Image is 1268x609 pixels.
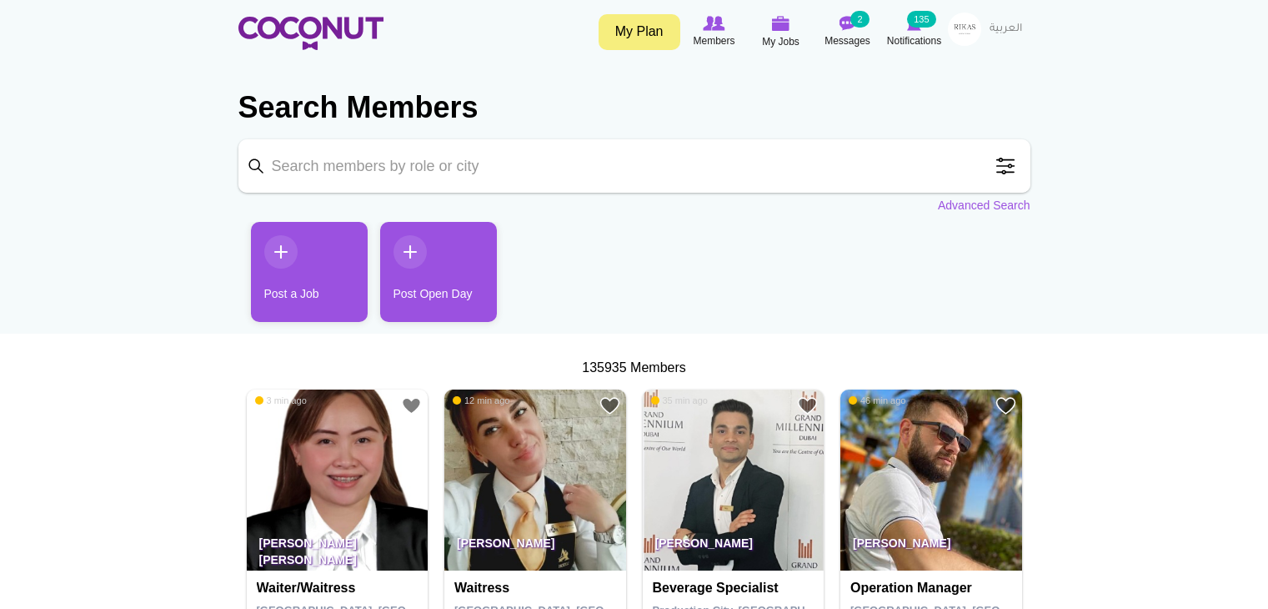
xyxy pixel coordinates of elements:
[839,16,856,31] img: Messages
[907,16,921,31] img: Notifications
[238,222,355,335] li: 1 / 2
[238,17,383,50] img: Home
[368,222,484,335] li: 2 / 2
[907,11,935,28] small: 135
[238,359,1030,378] div: 135935 Members
[401,395,422,416] a: Add to Favourites
[748,13,814,52] a: My Jobs My Jobs
[797,395,818,416] a: Add to Favourites
[251,222,368,322] a: Post a Job
[849,395,905,406] span: 46 min ago
[814,13,881,51] a: Messages Messages 2
[651,395,708,406] span: 35 min ago
[887,33,941,49] span: Notifications
[255,395,307,406] span: 3 min ago
[824,33,870,49] span: Messages
[850,581,1016,596] h4: operation manager
[693,33,734,49] span: Members
[599,395,620,416] a: Add to Favourites
[850,11,869,28] small: 2
[454,581,620,596] h4: Waitress
[981,13,1030,46] a: العربية
[453,395,509,406] span: 12 min ago
[380,222,497,322] a: Post Open Day
[995,395,1016,416] a: Add to Favourites
[681,13,748,51] a: Browse Members Members
[762,33,799,50] span: My Jobs
[257,581,423,596] h4: Waiter/Waitress
[703,16,724,31] img: Browse Members
[840,524,1022,571] p: [PERSON_NAME]
[238,88,1030,128] h2: Search Members
[772,16,790,31] img: My Jobs
[653,581,819,596] h4: Beverage specialist
[938,197,1030,214] a: Advanced Search
[247,524,429,571] p: [PERSON_NAME] [PERSON_NAME] Witara
[238,139,1030,193] input: Search members by role or city
[444,524,626,571] p: [PERSON_NAME]
[599,14,680,50] a: My Plan
[643,524,824,571] p: [PERSON_NAME]
[881,13,948,51] a: Notifications Notifications 135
